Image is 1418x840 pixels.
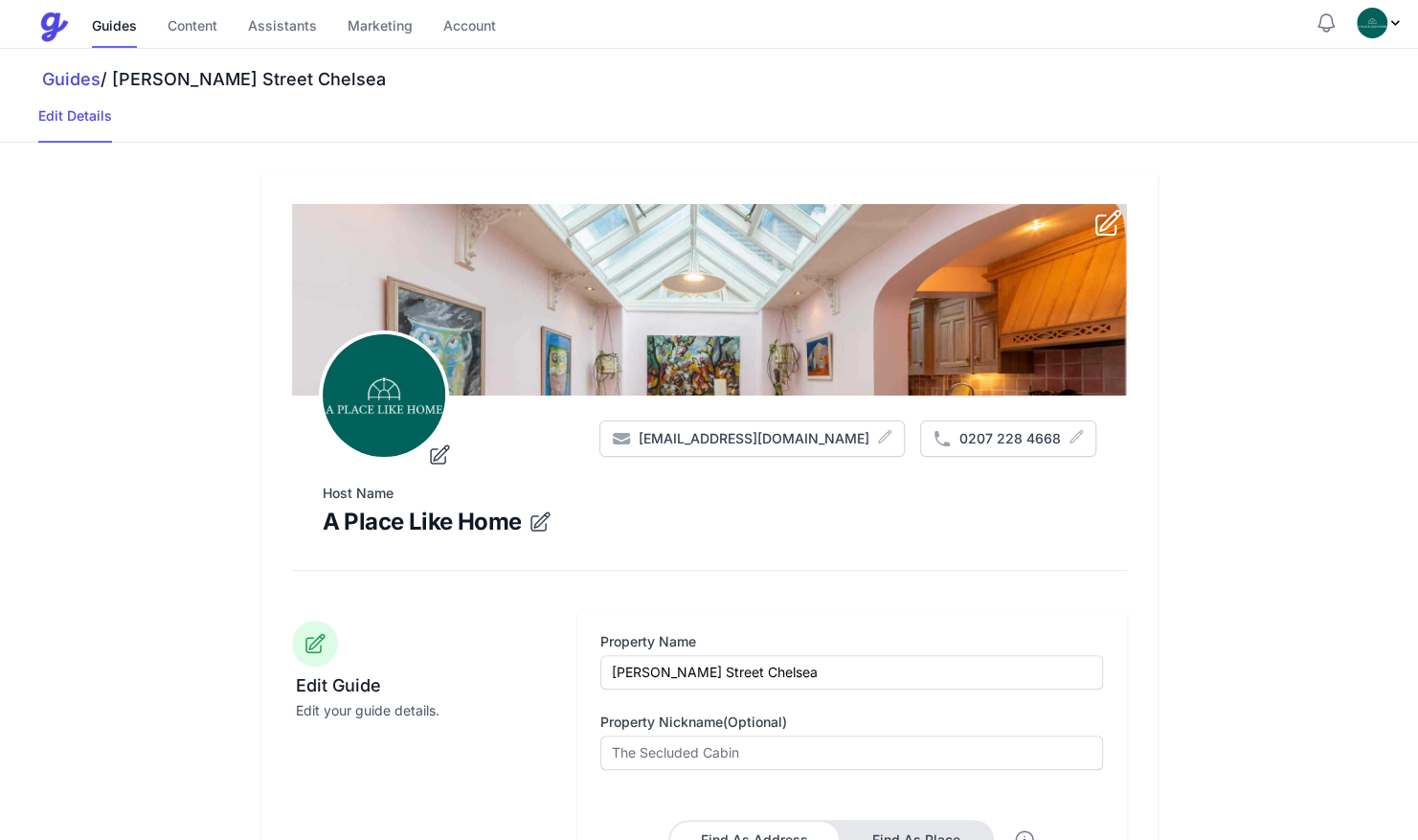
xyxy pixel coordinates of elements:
[248,7,317,48] a: Assistants
[1357,8,1387,38] img: oovs19i4we9w73xo0bfpgswpi0cd
[168,7,217,48] a: Content
[600,632,1103,651] label: Property Name
[323,484,1096,503] label: Host Name
[38,106,112,143] a: Edit Details
[38,11,69,42] img: Guestive Guides
[1315,11,1338,34] button: Notifications
[443,7,496,48] a: Account
[296,701,551,720] p: Edit your guide details.
[599,420,905,457] button: [EMAIL_ADDRESS][DOMAIN_NAME]
[323,334,445,457] img: APLH%20Logo%20(1).png
[639,429,869,448] span: [EMAIL_ADDRESS][DOMAIN_NAME]
[323,507,522,539] h1: A Place Like Home
[600,655,1103,690] input: The Secluded Cabin
[600,713,1103,732] label: Property Nickname(optional)
[1357,8,1403,38] div: Profile Menu
[959,429,1061,448] span: 0207 228 4668
[292,204,1127,552] img: 520e84e5cdf012394781a5422f487f16.jpeg
[92,7,137,48] a: Guides
[600,736,1103,770] input: The Secluded Cabin
[348,7,413,48] a: Marketing
[42,69,101,89] a: Guides
[920,420,1096,457] button: 0207 228 4668
[38,68,1418,91] h3: / [PERSON_NAME] Street Chelsea
[296,674,551,697] h3: Edit Guide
